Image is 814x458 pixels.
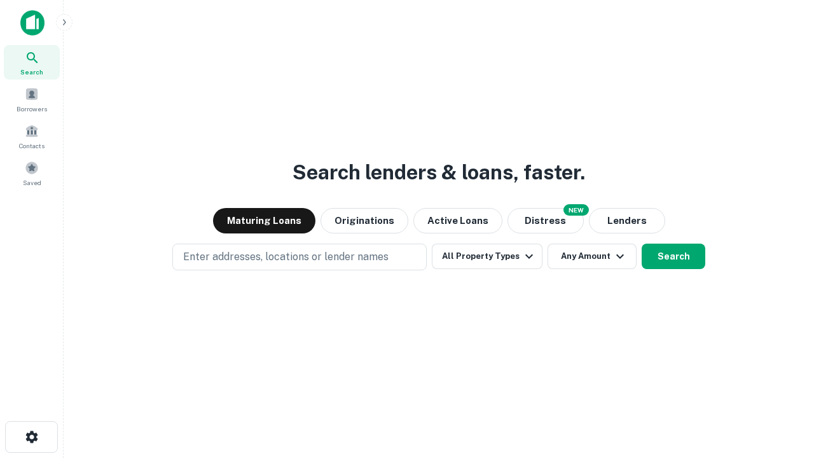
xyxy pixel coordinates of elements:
[432,244,542,269] button: All Property Types
[183,249,389,265] p: Enter addresses, locations or lender names
[213,208,315,233] button: Maturing Loans
[172,244,427,270] button: Enter addresses, locations or lender names
[589,208,665,233] button: Lenders
[20,67,43,77] span: Search
[507,208,584,233] button: Search distressed loans with lien and other non-mortgage details.
[19,141,45,151] span: Contacts
[563,204,589,216] div: NEW
[413,208,502,233] button: Active Loans
[642,244,705,269] button: Search
[23,177,41,188] span: Saved
[4,156,60,190] a: Saved
[4,82,60,116] a: Borrowers
[293,157,585,188] h3: Search lenders & loans, faster.
[548,244,637,269] button: Any Amount
[321,208,408,233] button: Originations
[17,104,47,114] span: Borrowers
[4,119,60,153] a: Contacts
[4,45,60,80] a: Search
[750,356,814,417] iframe: Chat Widget
[20,10,45,36] img: capitalize-icon.png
